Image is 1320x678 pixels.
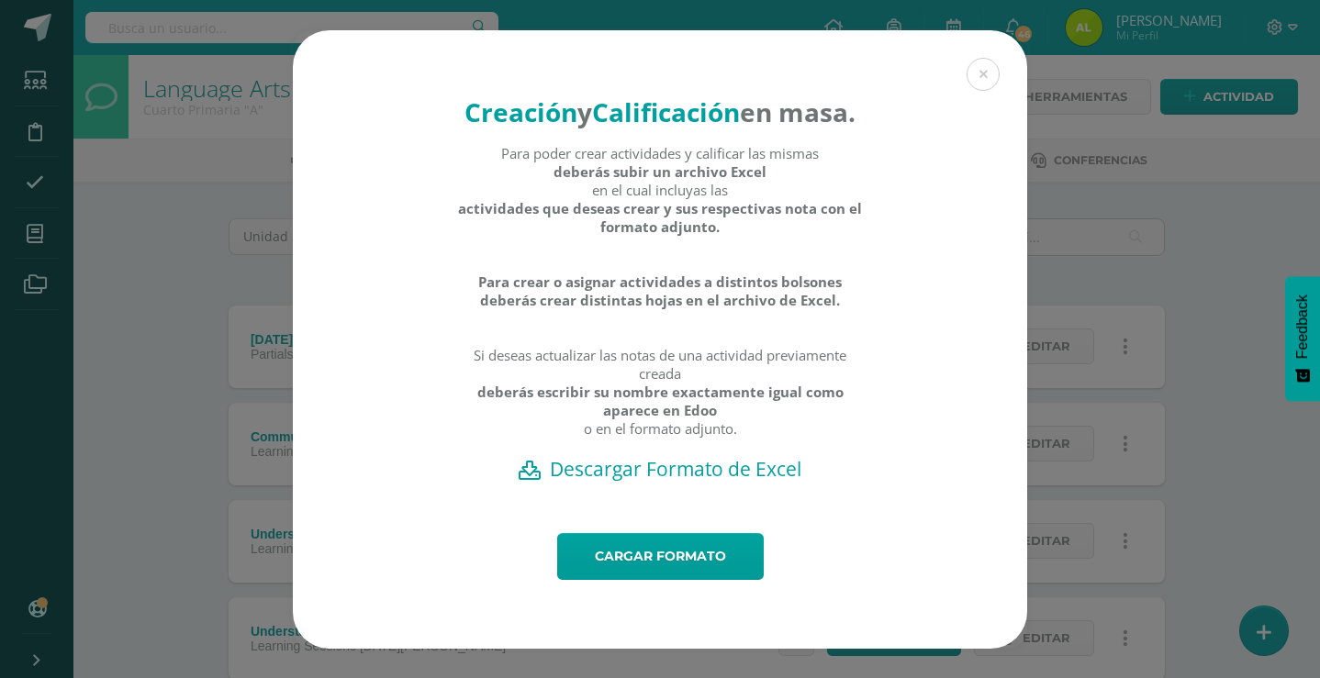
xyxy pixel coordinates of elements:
strong: deberás subir un archivo Excel [554,162,766,181]
h4: en masa. [457,94,864,129]
button: Close (Esc) [967,58,1000,91]
span: Feedback [1294,295,1311,359]
button: Feedback - Mostrar encuesta [1285,276,1320,401]
strong: Para crear o asignar actividades a distintos bolsones deberás crear distintas hojas en el archivo... [457,272,864,309]
strong: actividades que deseas crear y sus respectivas nota con el formato adjunto. [457,199,864,236]
strong: y [577,94,592,129]
div: Para poder crear actividades y calificar las mismas en el cual incluyas las Si deseas actualizar ... [457,144,864,456]
a: Cargar formato [557,533,764,580]
strong: deberás escribir su nombre exactamente igual como aparece en Edoo [457,383,864,419]
strong: Calificación [592,94,740,129]
a: Descargar Formato de Excel [325,456,995,482]
strong: Creación [464,94,577,129]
